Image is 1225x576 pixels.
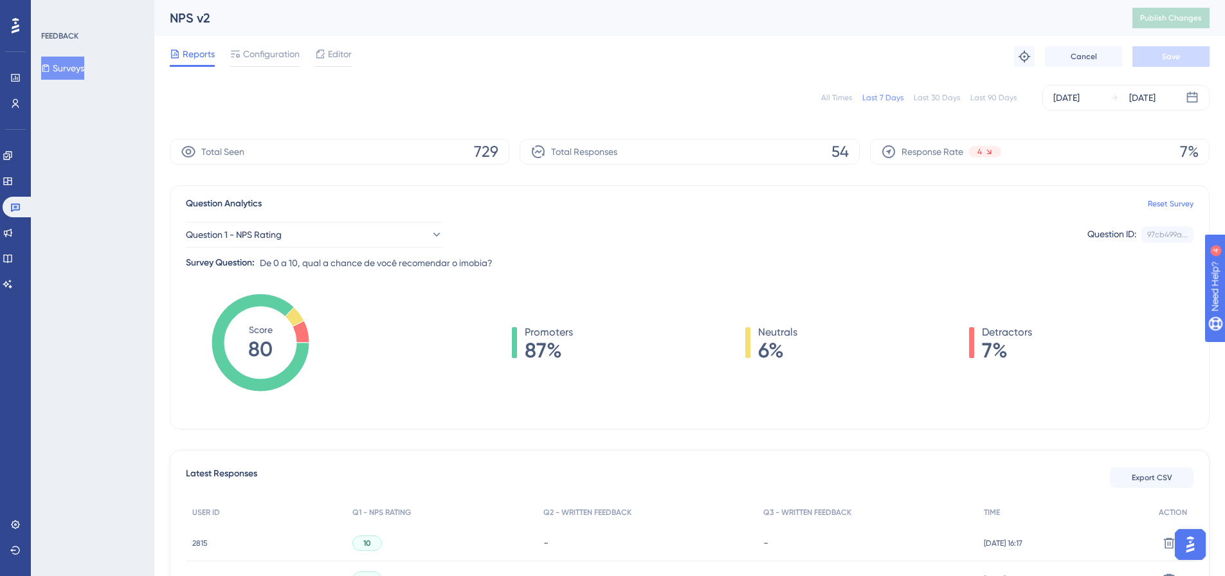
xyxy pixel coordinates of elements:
span: USER ID [192,507,220,517]
span: De 0 a 10, qual a chance de você recomendar o imobia? [260,255,493,271]
button: Início [201,5,226,30]
button: Carregar anexo [61,421,71,431]
tspan: 80 [248,337,273,361]
div: Vi aqui que agora em Settings > Installarion, o User Identification aparenta estar operando corre... [57,310,237,373]
div: Question ID: [1087,226,1136,243]
div: Certo, obrigada!Vou repassar esse erro pro time de desenvolvimento e assim que eu tiver um feedba... [10,43,211,115]
div: Diênifer diz… [10,43,247,125]
span: Q2 - WRITTEN FEEDBACK [543,507,631,517]
span: Save [1162,51,1180,62]
div: De nada! 😉 [10,164,84,192]
div: Diênifer diz… [10,164,247,203]
div: Hugo diz… [10,220,247,391]
div: NPS v2 [170,9,1100,27]
span: Configuration [243,46,300,62]
button: Question 1 - NPS Rating [186,222,443,248]
div: - [543,537,751,549]
span: 2815 [192,538,208,548]
p: Ativo [62,16,84,29]
button: Surveys [41,57,84,80]
img: Profile image for Diênifer [37,7,57,28]
button: Enviar mensagem… [221,416,241,437]
button: Cancel [1045,46,1122,67]
span: Promoters [525,325,573,340]
button: go back [8,5,33,30]
span: Neutrals [758,325,797,340]
div: [DATE] [10,203,247,220]
div: Okay, muito obrigado [139,134,237,147]
div: 4 [89,6,93,17]
span: Total Seen [201,144,244,159]
button: Publish Changes [1132,8,1210,28]
span: Detractors [982,325,1032,340]
span: [DATE] 16:17 [984,538,1022,548]
div: De nada! 😉 [21,172,74,184]
div: Diênifer diz… [10,391,247,499]
iframe: UserGuiding AI Assistant Launcher [1171,525,1210,564]
button: Save [1132,46,1210,67]
span: Publish Changes [1140,13,1202,23]
div: Last 90 Days [970,93,1017,103]
span: 10 [363,538,371,548]
div: Last 7 Days [862,93,903,103]
div: Survey Question: [186,255,255,271]
div: - [763,537,971,549]
span: Latest Responses [186,466,257,489]
span: 87% [525,340,573,361]
div: Bom dia Hugo, [10,391,211,489]
div: All Times [821,93,852,103]
div: Last 30 Days [914,93,960,103]
span: 729 [474,141,498,162]
div: Hugo diz… [10,126,247,165]
div: 97cb499a... [1147,230,1188,240]
span: 4 [977,147,982,157]
span: Editor [328,46,352,62]
button: Export CSV [1110,467,1193,488]
span: 54 [831,141,849,162]
button: Seletor de Gif [41,421,51,431]
span: Reports [183,46,215,62]
div: [DATE] [1053,90,1080,105]
tspan: Score [249,325,273,335]
span: Q3 - WRITTEN FEEDBACK [763,507,851,517]
a: Reset Survey [1148,199,1193,209]
h1: Diênifer [62,6,103,16]
span: 7% [982,340,1032,361]
span: 7% [1180,141,1199,162]
span: Question 1 - NPS Rating [186,227,282,242]
div: FEEDBACK [41,31,78,41]
span: Total Responses [551,144,617,159]
div: [DATE] [1129,90,1156,105]
div: Bom dia! Tudo certo por ai? Estou entrando em contato sobre a situação que estávamos vendo na sem... [57,228,237,303]
button: Seletor de emoji [20,421,30,431]
span: ACTION [1159,507,1187,517]
div: Bom dia! Tudo certo por ai? Estou entrando em contato sobre a situação que estávamos vendo na sem... [46,220,247,381]
span: TIME [984,507,1000,517]
div: Okay, muito obrigado [129,126,247,154]
span: Cancel [1071,51,1097,62]
div: Fechar [226,5,249,28]
span: Question Analytics [186,196,262,212]
span: Need Help? [30,3,80,19]
div: Certo, obrigada! [21,51,201,64]
span: 6% [758,340,797,361]
span: Export CSV [1132,473,1172,483]
textarea: Envie uma mensagem... [11,394,246,416]
span: Q1 - NPS RATING [352,507,411,517]
span: Response Rate [902,144,963,159]
div: Vou repassar esse erro pro time de desenvolvimento e assim que eu tiver um feedback te informo po... [21,70,201,108]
